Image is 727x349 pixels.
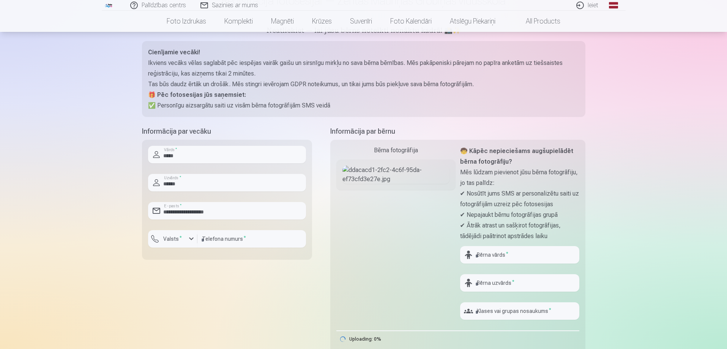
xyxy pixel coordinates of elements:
div: Uploading [336,330,383,348]
p: Ikviens vecāks vēlas saglabāt pēc iespējas vairāk gaišu un sirsnīgu mirkļu no sava bērna bērnības... [148,58,579,79]
a: All products [505,11,569,32]
img: ddacacd1-2fc2-4c6f-95da-ef73cfd3e27e.jpg [342,166,449,184]
p: ✔ Ātrāk atrast un sašķirot fotogrāfijas, tādējādi paātrinot apstrādes laiku [460,220,579,242]
p: ✔ Nepajaukt bērnu fotogrāfijas grupā [460,210,579,220]
a: Krūzes [303,11,341,32]
p: Tas būs daudz ērtāk un drošāk. Mēs stingri ievērojam GDPR noteikumus, un tikai jums būs piekļuve ... [148,79,579,90]
label: Valsts [160,235,185,243]
div: Uploading: 0% [349,337,381,341]
p: ✔ Nosūtīt jums SMS ar personalizētu saiti uz fotogrāfijām uzreiz pēc fotosesijas [460,188,579,210]
strong: 🧒 Kāpēc nepieciešams augšupielādēt bērna fotogrāfiju? [460,147,573,165]
a: Foto kalendāri [381,11,441,32]
button: Valsts* [148,230,197,248]
a: Foto izdrukas [158,11,215,32]
strong: Cienījamie vecāki! [148,49,200,56]
a: Suvenīri [341,11,381,32]
h5: Informācija par bērnu [330,126,585,137]
div: Bērna fotogrāfija [336,146,456,155]
a: Komplekti [215,11,262,32]
a: Magnēti [262,11,303,32]
p: ✅ Personīgu aizsargātu saiti uz visām bērna fotogrāfijām SMS veidā [148,100,579,111]
a: Atslēgu piekariņi [441,11,505,32]
p: Mēs lūdzam pievienot jūsu bērna fotogrāfiju, jo tas palīdz: [460,167,579,188]
img: /fa1 [105,3,113,8]
h5: Informācija par vecāku [142,126,312,137]
strong: 🎁 Pēc fotosesijas jūs saņemsiet: [148,91,246,98]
